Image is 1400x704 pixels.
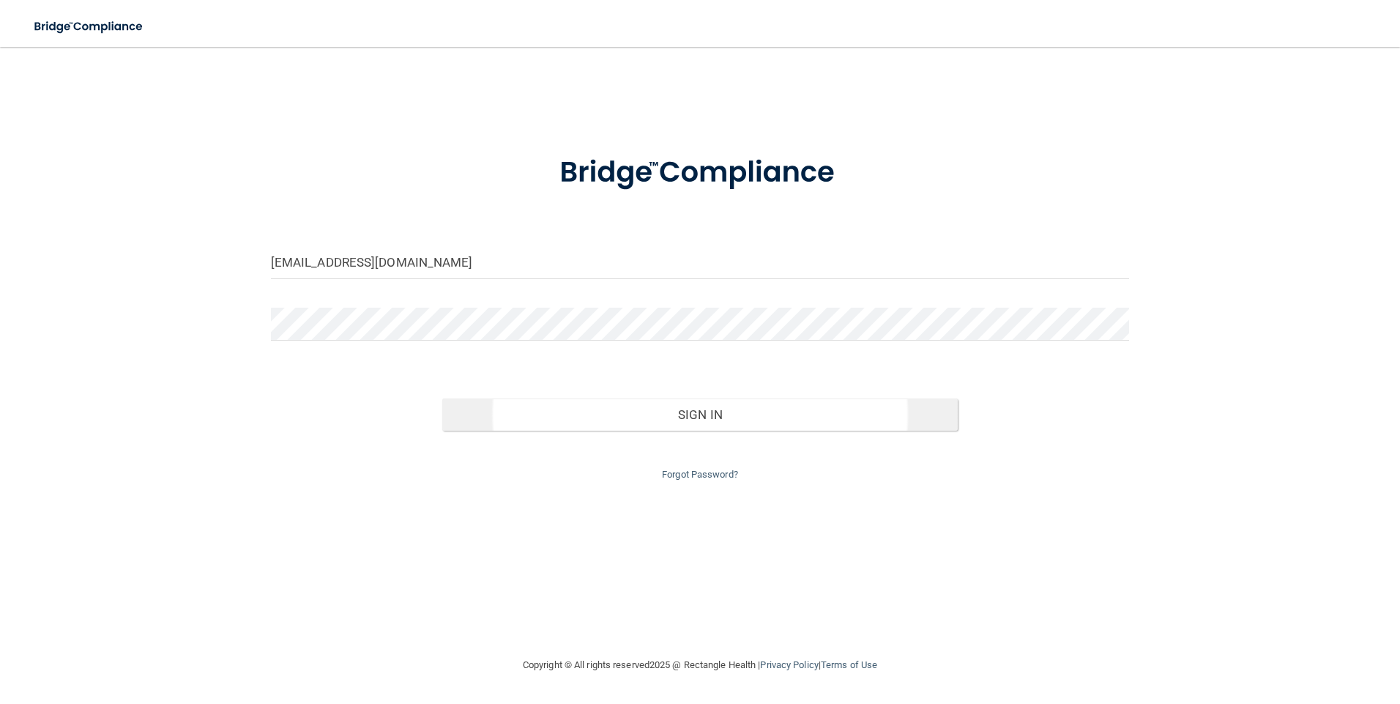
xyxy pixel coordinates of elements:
img: bridge_compliance_login_screen.278c3ca4.svg [22,12,157,42]
input: Email [271,246,1130,279]
div: Copyright © All rights reserved 2025 @ Rectangle Health | | [433,642,967,689]
a: Forgot Password? [662,469,738,480]
a: Privacy Policy [760,659,818,670]
a: Terms of Use [821,659,877,670]
img: bridge_compliance_login_screen.278c3ca4.svg [529,135,871,211]
button: Sign In [442,399,958,431]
